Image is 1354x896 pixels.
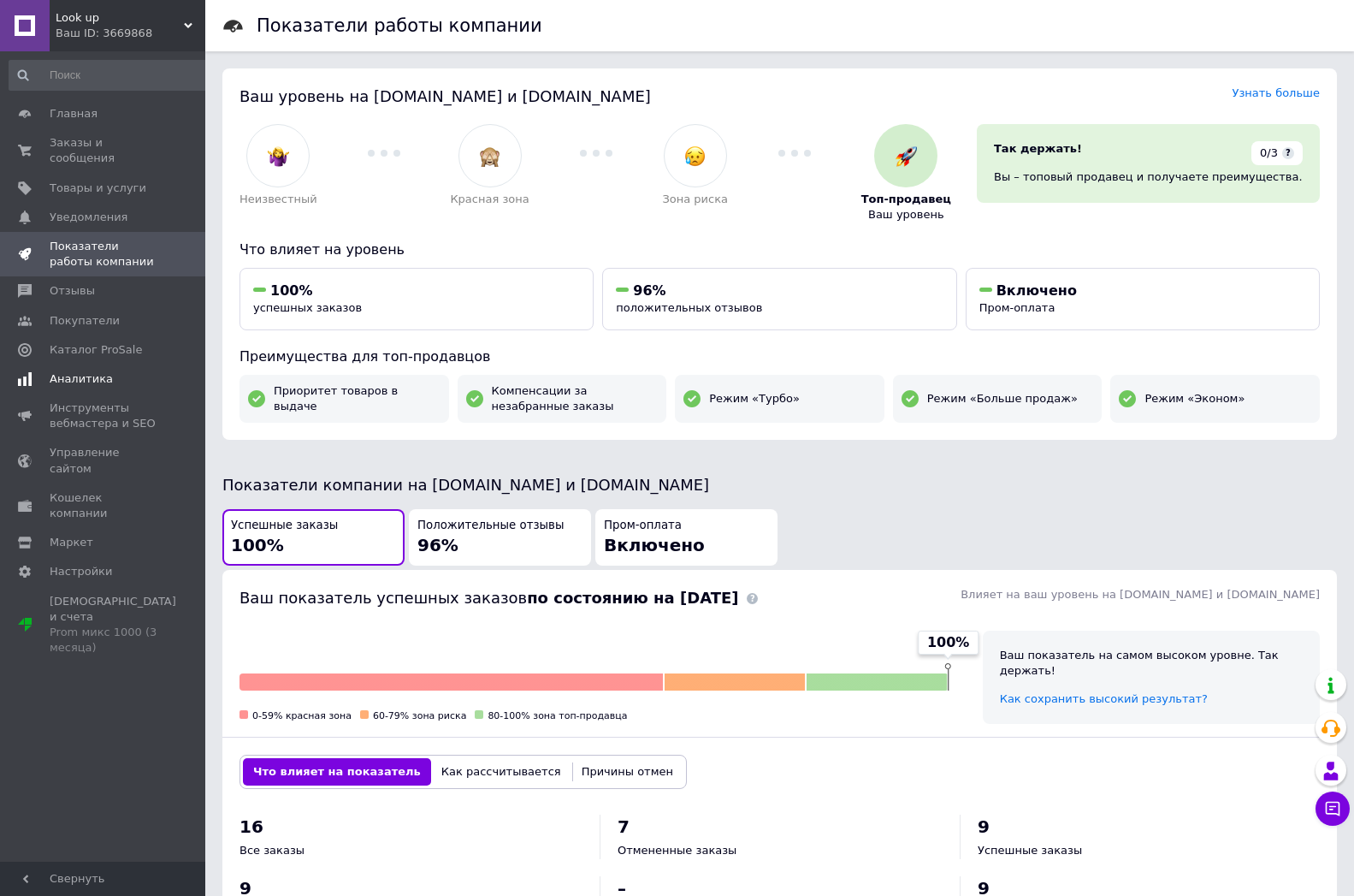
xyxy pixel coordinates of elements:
span: 100% [927,633,969,652]
span: Красная зона [450,192,529,207]
div: Ваш ID: 3669868 [56,26,205,41]
span: Все заказы [239,844,305,857]
span: 96% [633,282,665,299]
h1: Показатели работы компании [257,15,542,36]
span: Режим «Эконом» [1144,391,1245,406]
span: 0-59% красная зона [252,710,352,721]
span: 60-79% зона риска [373,710,466,721]
span: Так держать! [994,142,1082,155]
span: Пром-оплата [979,301,1055,314]
span: ? [1282,147,1294,159]
span: Управление сайтом [50,445,158,476]
span: Look up [56,10,184,26]
span: Приоритет товаров в выдаче [274,383,440,414]
span: Включено [604,535,705,555]
div: Prom микс 1000 (3 месяца) [50,625,176,656]
span: 100% [231,535,284,555]
div: Вы – топовый продавец и получаете преимущества. [994,169,1303,185]
span: Настройки [50,564,112,579]
span: Показатели компании на [DOMAIN_NAME] и [DOMAIN_NAME] [222,476,709,494]
button: Положительные отзывы96% [409,509,591,567]
a: Как сохранить высокий результат? [1000,692,1208,705]
button: Чат с покупателем [1316,792,1350,826]
span: Инструменты вебмастера и SEO [50,401,158,431]
span: положительных отзывов [616,301,762,314]
span: Успешные заказы [231,518,338,534]
span: Покупатели [50,313,120,329]
span: Топ-продавец [861,192,951,207]
img: :woman-shrugging: [268,145,289,167]
span: Неизвестный [239,192,317,207]
span: Что влияет на уровень [239,241,405,258]
button: 100%успешных заказов [239,268,594,330]
button: Причины отмен [571,758,683,786]
img: :see_no_evil: [479,145,500,167]
span: [DEMOGRAPHIC_DATA] и счета [50,594,176,656]
span: Товары и услуги [50,181,146,196]
span: успешных заказов [253,301,362,314]
span: Каталог ProSale [50,342,142,358]
span: 16 [239,816,263,837]
span: Маркет [50,535,93,550]
span: 100% [270,282,312,299]
span: Главная [50,106,98,122]
button: 96%положительных отзывов [602,268,956,330]
span: Положительные отзывы [417,518,564,534]
span: 80-100% зона топ-продавца [488,710,627,721]
span: Ваш показатель успешных заказов [239,589,738,607]
button: Успешные заказы100% [222,509,405,567]
span: 7 [618,816,630,837]
span: Кошелек компании [50,490,158,521]
div: Ваш показатель на самом высоком уровне. Так держать! [1000,648,1303,679]
span: Ваш уровень [868,207,944,223]
div: 0/3 [1251,141,1303,165]
b: по состоянию на [DATE] [527,589,738,607]
span: Режим «Больше продаж» [927,391,1078,406]
span: Заказы и сообщения [50,135,158,166]
span: Успешные заказы [978,844,1082,857]
img: :rocket: [896,145,917,167]
span: Режим «Турбо» [709,391,800,406]
span: Включено [996,282,1077,299]
img: :disappointed_relieved: [684,145,706,167]
span: 96% [417,535,458,555]
span: Влияет на ваш уровень на [DOMAIN_NAME] и [DOMAIN_NAME] [961,588,1320,601]
span: Уведомления [50,210,127,225]
span: Отмененные заказы [618,844,736,857]
button: Что влияет на показатель [243,758,431,786]
span: 9 [978,816,990,837]
span: Пром-оплата [604,518,682,534]
button: ВключеноПром-оплата [966,268,1320,330]
a: Узнать больше [1232,86,1320,99]
span: Аналитика [50,371,113,387]
span: Преимущества для топ-продавцов [239,348,490,365]
input: Поиск [9,60,211,91]
span: Зона риска [662,192,728,207]
button: Пром-оплатаВключено [595,509,778,567]
span: Ваш уровень на [DOMAIN_NAME] и [DOMAIN_NAME] [239,87,651,105]
span: Компенсации за незабранные заказы [492,383,659,414]
span: Показатели работы компании [50,239,158,270]
button: Как рассчитывается [431,758,571,786]
span: Отзывы [50,283,95,299]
